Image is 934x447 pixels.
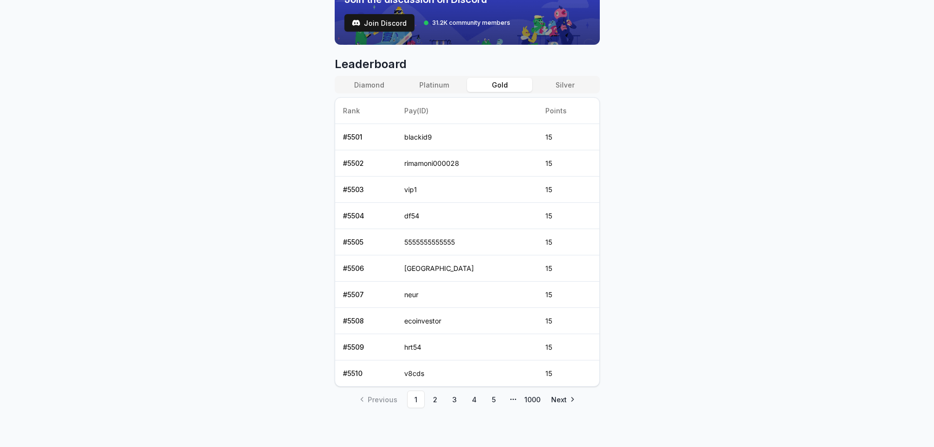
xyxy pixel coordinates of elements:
[466,391,483,408] a: 4
[396,308,538,334] td: ecoinvestor
[538,360,599,387] td: 15
[335,308,396,334] td: # 5508
[335,334,396,360] td: # 5509
[524,391,541,408] a: 1000
[427,391,444,408] a: 2
[352,19,360,27] img: test
[538,229,599,255] td: 15
[396,124,538,150] td: blackid9
[364,18,407,28] span: Join Discord
[396,150,538,177] td: rimamoni000028
[396,255,538,282] td: [GEOGRAPHIC_DATA]
[538,308,599,334] td: 15
[335,150,396,177] td: # 5502
[538,203,599,229] td: 15
[337,78,402,92] button: Diamond
[344,14,414,32] a: testJoin Discord
[538,282,599,308] td: 15
[396,360,538,387] td: v8cds
[344,14,414,32] button: Join Discord
[335,282,396,308] td: # 5507
[538,150,599,177] td: 15
[538,124,599,150] td: 15
[467,78,532,92] button: Gold
[396,229,538,255] td: 5555555555555
[335,98,396,124] th: Rank
[538,334,599,360] td: 15
[335,203,396,229] td: # 5504
[335,229,396,255] td: # 5505
[335,177,396,203] td: # 5503
[538,98,599,124] th: Points
[485,391,503,408] a: 5
[396,334,538,360] td: hrt54
[538,177,599,203] td: 15
[335,255,396,282] td: # 5506
[335,391,600,408] nav: pagination
[446,391,464,408] a: 3
[543,391,581,408] a: Go to next page
[396,177,538,203] td: vip1
[335,56,600,72] span: Leaderboard
[335,124,396,150] td: # 5501
[532,78,597,92] button: Silver
[432,19,510,27] span: 31.2K community members
[335,360,396,387] td: # 5510
[551,394,567,405] span: Next
[402,78,467,92] button: Platinum
[407,391,425,408] a: 1
[538,255,599,282] td: 15
[396,282,538,308] td: neur
[396,203,538,229] td: df54
[396,98,538,124] th: Pay(ID)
